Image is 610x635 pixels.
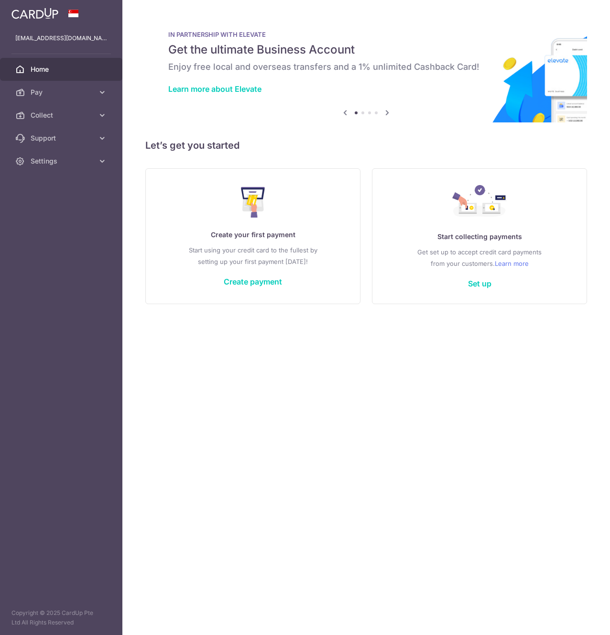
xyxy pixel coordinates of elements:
p: [EMAIL_ADDRESS][DOMAIN_NAME] [15,33,107,43]
h5: Let’s get you started [145,138,587,153]
p: Start collecting payments [392,231,567,242]
span: Pay [31,88,94,97]
img: Renovation banner [145,15,587,122]
span: Support [31,133,94,143]
p: Get set up to accept credit card payments from your customers. [392,246,567,269]
a: Create payment [224,277,282,286]
img: Collect Payment [452,185,507,219]
span: Home [31,65,94,74]
img: Make Payment [241,187,265,218]
span: Collect [31,110,94,120]
span: Settings [31,156,94,166]
a: Set up [468,279,491,288]
h6: Enjoy free local and overseas transfers and a 1% unlimited Cashback Card! [168,61,564,73]
img: CardUp [11,8,58,19]
a: Learn more about Elevate [168,84,261,94]
p: IN PARTNERSHIP WITH ELEVATE [168,31,564,38]
a: Learn more [495,258,529,269]
p: Start using your credit card to the fullest by setting up your first payment [DATE]! [165,244,341,267]
p: Create your first payment [165,229,341,241]
h5: Get the ultimate Business Account [168,42,564,57]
